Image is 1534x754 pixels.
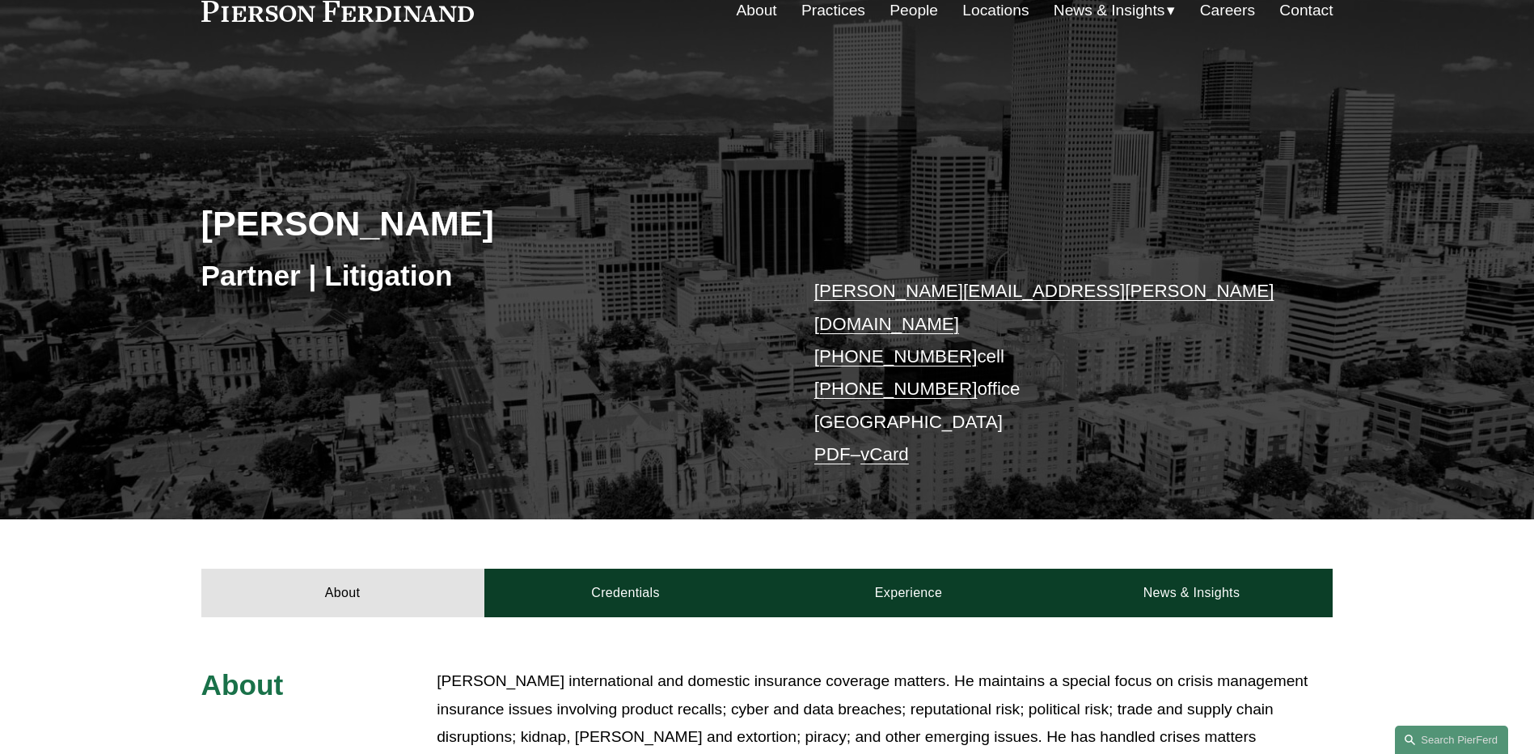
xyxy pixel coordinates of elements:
a: Experience [767,569,1050,617]
a: Search this site [1395,726,1508,754]
a: News & Insights [1050,569,1333,617]
a: [PHONE_NUMBER] [814,379,978,399]
p: cell office [GEOGRAPHIC_DATA] – [814,275,1286,471]
a: vCard [860,444,909,464]
a: PDF [814,444,851,464]
h2: [PERSON_NAME] [201,202,767,244]
a: Credentials [484,569,767,617]
a: [PERSON_NAME][EMAIL_ADDRESS][PERSON_NAME][DOMAIN_NAME] [814,281,1274,333]
a: [PHONE_NUMBER] [814,346,978,366]
a: About [201,569,484,617]
span: About [201,669,284,701]
h3: Partner | Litigation [201,258,767,294]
